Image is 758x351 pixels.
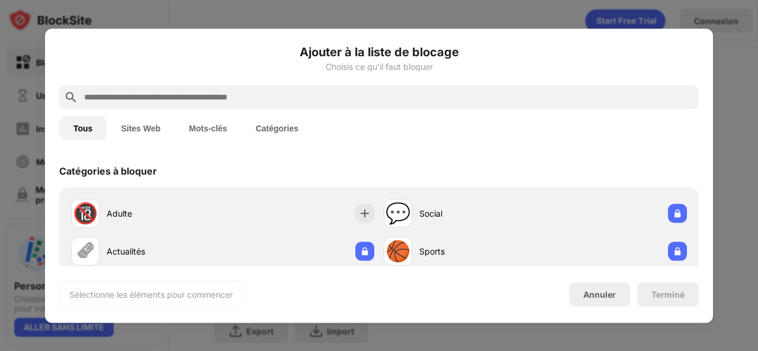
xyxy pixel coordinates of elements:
[59,62,699,71] div: Choisis ce qu'il faut bloquer
[64,90,78,104] img: search.svg
[73,201,98,226] div: 🔞
[651,289,685,299] div: Terminé
[107,245,223,257] div: Actualités
[242,116,313,140] button: Catégories
[386,239,410,263] div: 🏀
[59,43,699,60] h6: Ajouter à la liste de blocage
[175,116,242,140] button: Mots-clés
[419,245,535,257] div: Sports
[59,165,157,176] div: Catégories à bloquer
[419,207,535,220] div: Social
[107,207,223,220] div: Adulte
[107,116,175,140] button: Sites Web
[59,116,107,140] button: Tous
[75,239,95,263] div: 🗞
[69,288,233,300] div: Sélectionne les éléments pour commencer
[583,289,616,300] div: Annuler
[386,201,410,226] div: 💬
